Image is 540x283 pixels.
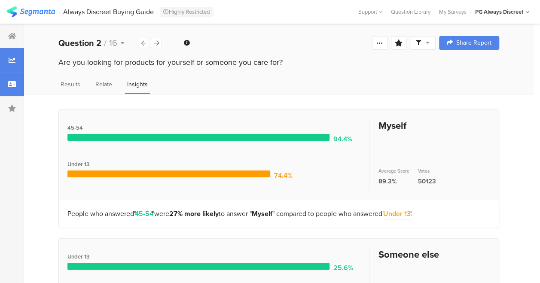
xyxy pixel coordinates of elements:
[109,37,117,49] span: 16
[58,37,101,49] b: Question 2
[418,176,436,186] div: 50123
[67,124,361,132] div: 45-54
[382,209,411,219] span: " "
[67,160,361,168] div: Under 13
[252,209,272,219] b: Myself
[378,167,409,174] div: Average Score
[329,263,353,270] div: 25.6%
[270,170,292,177] div: 74.4%
[95,80,112,89] span: Relate
[378,119,490,167] div: Myself
[383,209,411,220] span: Under 13
[134,209,154,219] span: " "
[329,134,352,141] div: 94.4%
[6,6,55,17] img: segmanta logo
[127,80,148,89] span: Insights
[58,57,499,68] div: Are you looking for products for yourself or someone you care for?
[61,80,80,89] span: Results
[387,8,435,16] a: Question Library
[135,209,153,220] span: 45-54
[67,253,361,261] div: Under 13
[67,209,413,219] div: People who answered were to answer " " compared to people who answered .
[160,7,214,17] div: Highly Restricted
[58,7,60,17] div: |
[435,8,471,16] a: My Surveys
[418,167,436,174] div: Votes
[378,176,409,186] div: 89.3%
[475,8,523,16] div: PG Always Discreet
[104,37,107,49] span: /
[456,40,491,46] span: Share Report
[63,8,154,16] div: Always Discreet Buying Guide
[358,5,382,18] div: Support
[169,209,219,219] b: 27% more likely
